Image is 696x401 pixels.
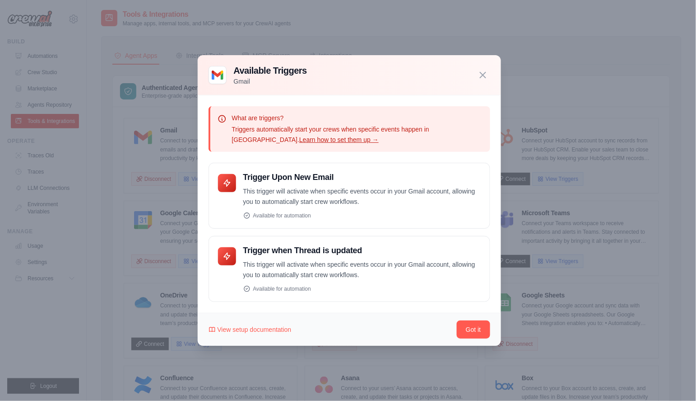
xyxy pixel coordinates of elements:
[243,285,481,292] div: Available for automation
[299,136,379,143] a: Learn how to set them up →
[232,113,483,123] p: What are triggers?
[243,172,481,183] h4: Trigger Upon New Email
[209,325,292,334] a: View setup documentation
[234,64,307,77] h3: Available Triggers
[243,245,481,256] h4: Trigger when Thread is updated
[457,321,490,339] button: Got it
[209,66,227,84] img: Gmail
[218,325,292,334] span: View setup documentation
[243,259,481,280] p: This trigger will activate when specific events occur in your Gmail account, allowing you to auto...
[243,186,481,207] p: This trigger will activate when specific events occur in your Gmail account, allowing you to auto...
[243,212,481,219] div: Available for automation
[232,124,483,145] p: Triggers automatically start your crews when specific events happen in [GEOGRAPHIC_DATA].
[234,77,307,86] p: Gmail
